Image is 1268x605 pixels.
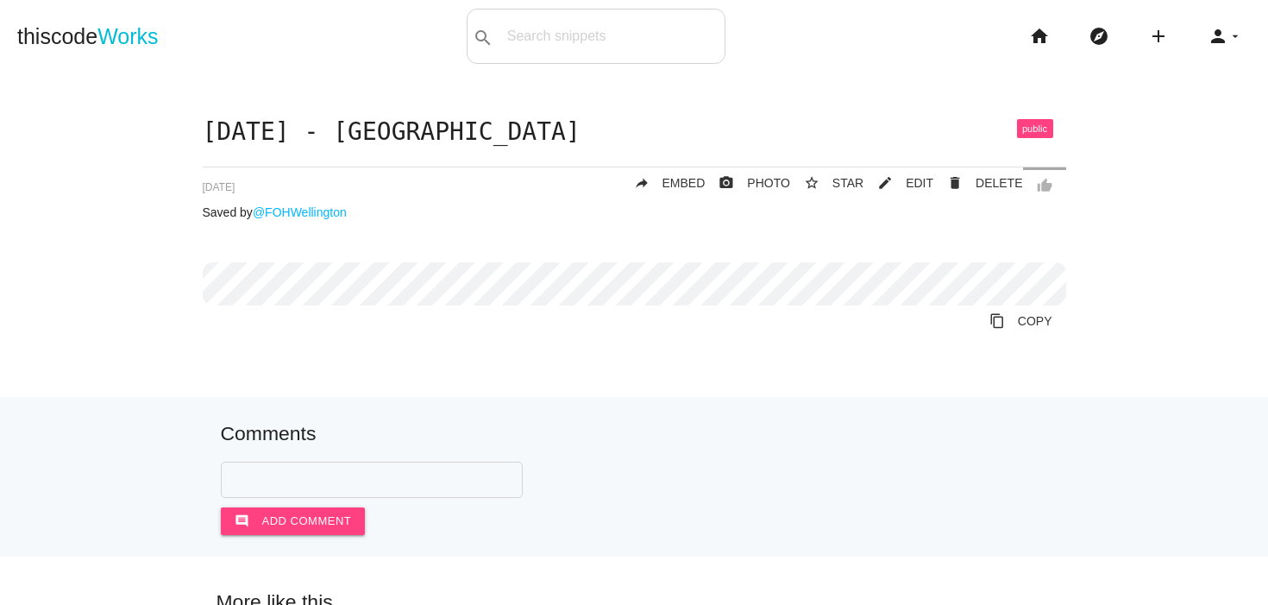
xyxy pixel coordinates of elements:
[620,167,706,199] a: replyEMBED
[1089,9,1109,64] i: explore
[634,167,650,199] i: reply
[976,176,1022,190] span: DELETE
[719,167,734,199] i: photo_camera
[235,507,249,535] i: comment
[947,167,963,199] i: delete
[17,9,159,64] a: thiscodeWorks
[705,167,790,199] a: photo_cameraPHOTO
[933,167,1022,199] a: Delete Post
[662,176,706,190] span: EMBED
[747,176,790,190] span: PHOTO
[976,306,1066,337] a: Copy to Clipboard
[832,176,863,190] span: STAR
[863,167,933,199] a: mode_editEDIT
[1228,9,1242,64] i: arrow_drop_down
[989,306,1005,337] i: content_copy
[473,10,493,66] i: search
[203,119,1066,146] h1: [DATE] - [GEOGRAPHIC_DATA]
[877,167,893,199] i: mode_edit
[203,181,235,193] span: [DATE]
[1148,9,1169,64] i: add
[1208,9,1228,64] i: person
[1029,9,1050,64] i: home
[790,167,863,199] button: star_borderSTAR
[804,167,819,199] i: star_border
[203,205,1066,219] p: Saved by
[253,205,347,219] a: @FOHWellington
[499,18,725,54] input: Search snippets
[221,423,1048,444] h5: Comments
[221,507,366,535] button: commentAdd comment
[906,176,933,190] span: EDIT
[468,9,499,63] button: search
[97,24,158,48] span: Works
